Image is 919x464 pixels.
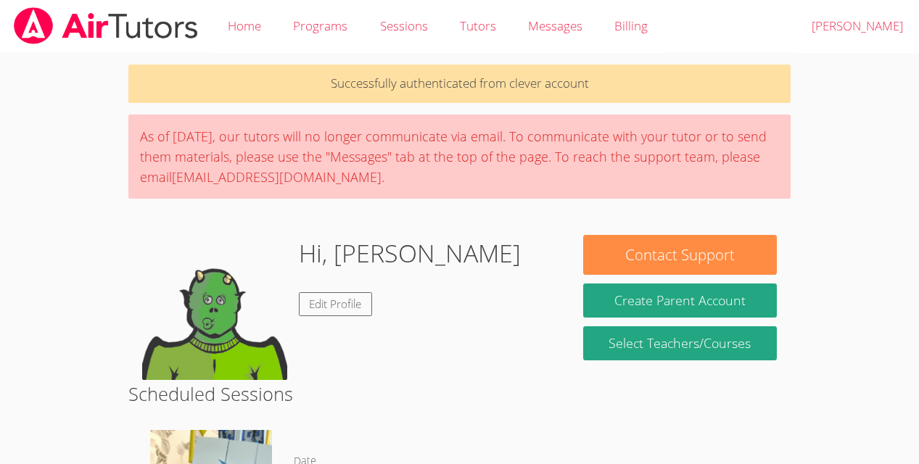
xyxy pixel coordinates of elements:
h1: Hi, [PERSON_NAME] [299,235,521,272]
h2: Scheduled Sessions [128,380,790,407]
div: As of [DATE], our tutors will no longer communicate via email. To communicate with your tutor or ... [128,115,790,199]
p: Successfully authenticated from clever account [128,65,790,103]
button: Create Parent Account [583,283,778,318]
img: airtutors_banner-c4298cdbf04f3fff15de1276eac7730deb9818008684d7c2e4769d2f7ddbe033.png [12,7,199,44]
a: Select Teachers/Courses [583,326,778,360]
span: Messages [528,17,582,34]
a: Edit Profile [299,292,373,316]
img: default.png [142,235,287,380]
button: Contact Support [583,235,778,275]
